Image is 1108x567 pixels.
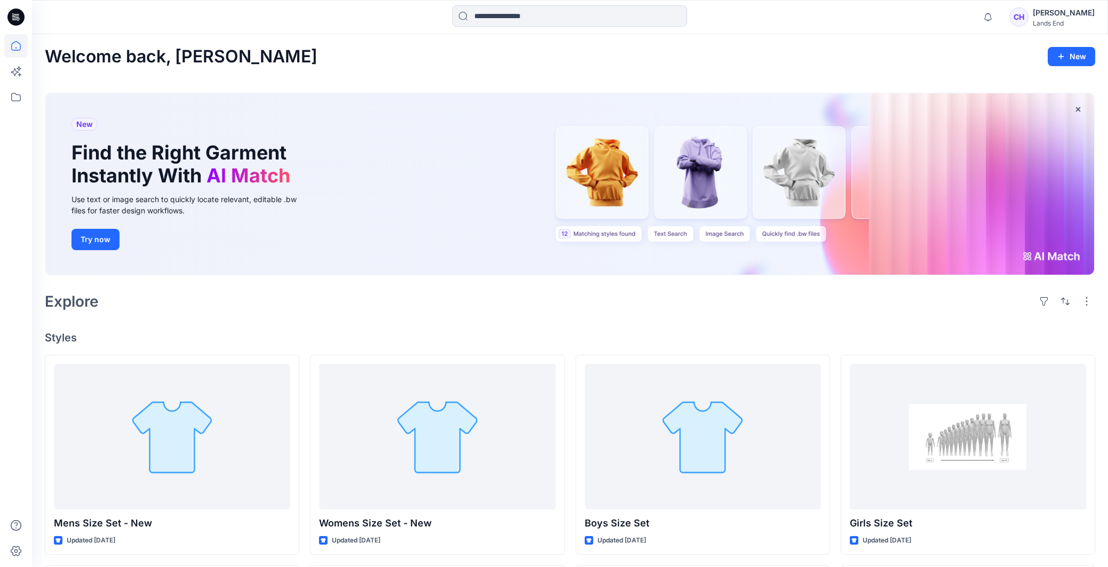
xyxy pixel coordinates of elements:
[585,516,821,531] p: Boys Size Set
[1009,7,1029,27] div: CH
[54,516,290,531] p: Mens Size Set - New
[1048,47,1095,66] button: New
[319,516,555,531] p: Womens Size Set - New
[850,364,1086,509] a: Girls Size Set
[45,331,1095,344] h4: Styles
[1033,19,1095,27] div: Lands End
[206,164,290,187] span: AI Match
[54,364,290,509] a: Mens Size Set - New
[67,535,115,546] p: Updated [DATE]
[45,293,99,310] h2: Explore
[76,118,93,131] span: New
[1033,6,1095,19] div: [PERSON_NAME]
[319,364,555,509] a: Womens Size Set - New
[71,229,119,250] button: Try now
[71,194,312,216] div: Use text or image search to quickly locate relevant, editable .bw files for faster design workflows.
[585,364,821,509] a: Boys Size Set
[597,535,646,546] p: Updated [DATE]
[850,516,1086,531] p: Girls Size Set
[45,47,317,67] h2: Welcome back, [PERSON_NAME]
[332,535,380,546] p: Updated [DATE]
[863,535,911,546] p: Updated [DATE]
[71,141,296,187] h1: Find the Right Garment Instantly With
